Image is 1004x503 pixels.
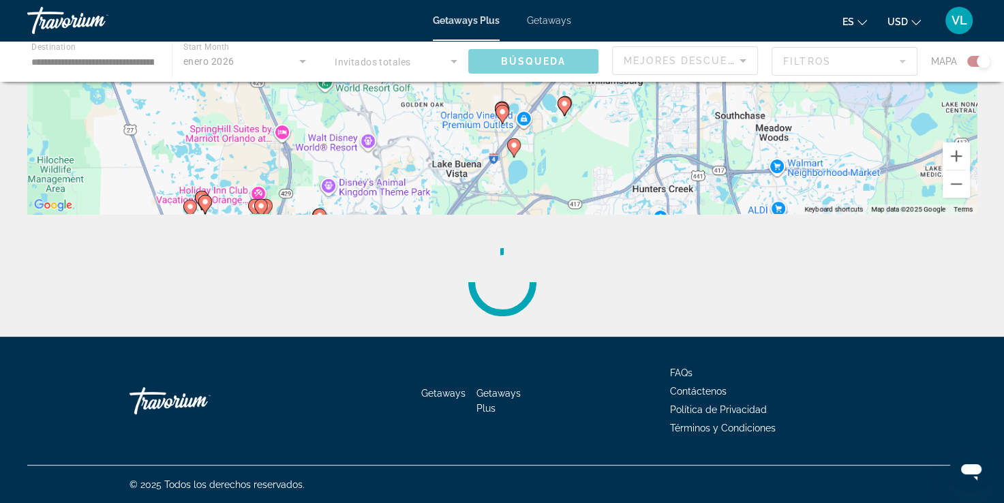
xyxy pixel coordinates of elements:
[31,196,76,214] a: Open this area in Google Maps (opens a new window)
[887,12,921,31] button: Change currency
[130,479,305,490] span: © 2025 Todos los derechos reservados.
[941,6,977,35] button: User Menu
[670,386,727,397] a: Contáctenos
[871,205,945,213] span: Map data ©2025 Google
[421,388,466,399] a: Getaways
[670,367,693,378] a: FAQs
[433,15,500,26] a: Getaways Plus
[887,16,908,27] span: USD
[952,14,967,27] span: VL
[804,204,863,214] button: Keyboard shortcuts
[943,170,970,198] button: Zoom out
[842,12,867,31] button: Change language
[670,423,776,433] a: Términos y Condiciones
[476,388,521,414] a: Getaways Plus
[842,16,854,27] span: es
[949,448,993,492] iframe: Button to launch messaging window
[670,404,767,415] a: Política de Privacidad
[31,196,76,214] img: Google
[954,205,973,213] a: Terms (opens in new tab)
[527,15,571,26] a: Getaways
[943,142,970,170] button: Zoom in
[27,3,164,38] a: Travorium
[130,380,266,421] a: Travorium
